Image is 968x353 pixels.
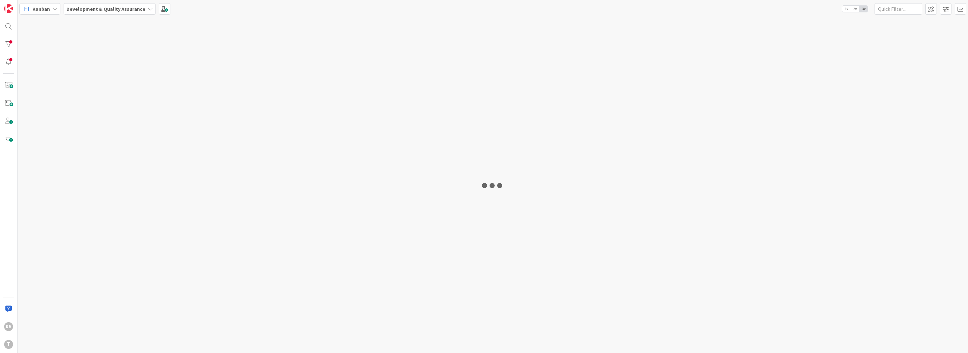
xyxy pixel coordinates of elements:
b: Development & Quality Assurance [66,6,145,12]
img: Visit kanbanzone.com [4,4,13,13]
span: Kanban [32,5,50,13]
span: 2x [851,6,859,12]
input: Quick Filter... [875,3,922,15]
div: RB [4,322,13,331]
div: T [4,340,13,349]
span: 3x [859,6,868,12]
span: 1x [842,6,851,12]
